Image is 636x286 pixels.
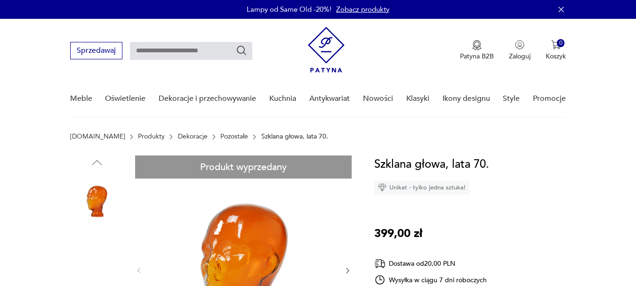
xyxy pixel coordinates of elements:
a: Dekoracje [178,133,208,140]
button: Zaloguj [509,40,531,61]
a: Produkty [138,133,165,140]
div: Unikat - tylko jedna sztuka! [374,180,469,195]
div: 0 [557,39,565,47]
h1: Szklana głowa, lata 70. [374,155,489,173]
a: Kuchnia [269,81,296,117]
a: Oświetlenie [105,81,145,117]
img: Ikona medalu [472,40,482,50]
button: 0Koszyk [546,40,566,61]
a: [DOMAIN_NAME] [70,133,125,140]
a: Ikony designu [443,81,490,117]
img: Ikona dostawy [374,258,386,270]
a: Antykwariat [309,81,350,117]
a: Ikona medaluPatyna B2B [460,40,494,61]
img: Ikona diamentu [378,183,386,192]
a: Promocje [533,81,566,117]
div: Dostawa od 20,00 PLN [374,258,487,270]
img: Zdjęcie produktu Szklana głowa, lata 70. [70,174,124,228]
img: Patyna - sklep z meblami i dekoracjami vintage [308,27,345,73]
a: Zobacz produkty [336,5,389,14]
p: Patyna B2B [460,52,494,61]
p: 399,00 zł [374,225,422,243]
button: Patyna B2B [460,40,494,61]
p: Lampy od Same Old -20%! [247,5,331,14]
a: Klasyki [406,81,429,117]
img: Ikona koszyka [551,40,561,49]
div: Wysyłka w ciągu 7 dni roboczych [374,274,487,286]
button: Szukaj [236,45,247,56]
a: Style [503,81,520,117]
a: Nowości [363,81,393,117]
p: Szklana głowa, lata 70. [261,133,328,140]
a: Dekoracje i przechowywanie [159,81,256,117]
button: Sprzedawaj [70,42,122,59]
div: Produkt wyprzedany [135,155,352,179]
a: Sprzedawaj [70,48,122,55]
img: Ikonka użytkownika [515,40,524,49]
p: Zaloguj [509,52,531,61]
a: Meble [70,81,92,117]
p: Koszyk [546,52,566,61]
a: Pozostałe [220,133,248,140]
